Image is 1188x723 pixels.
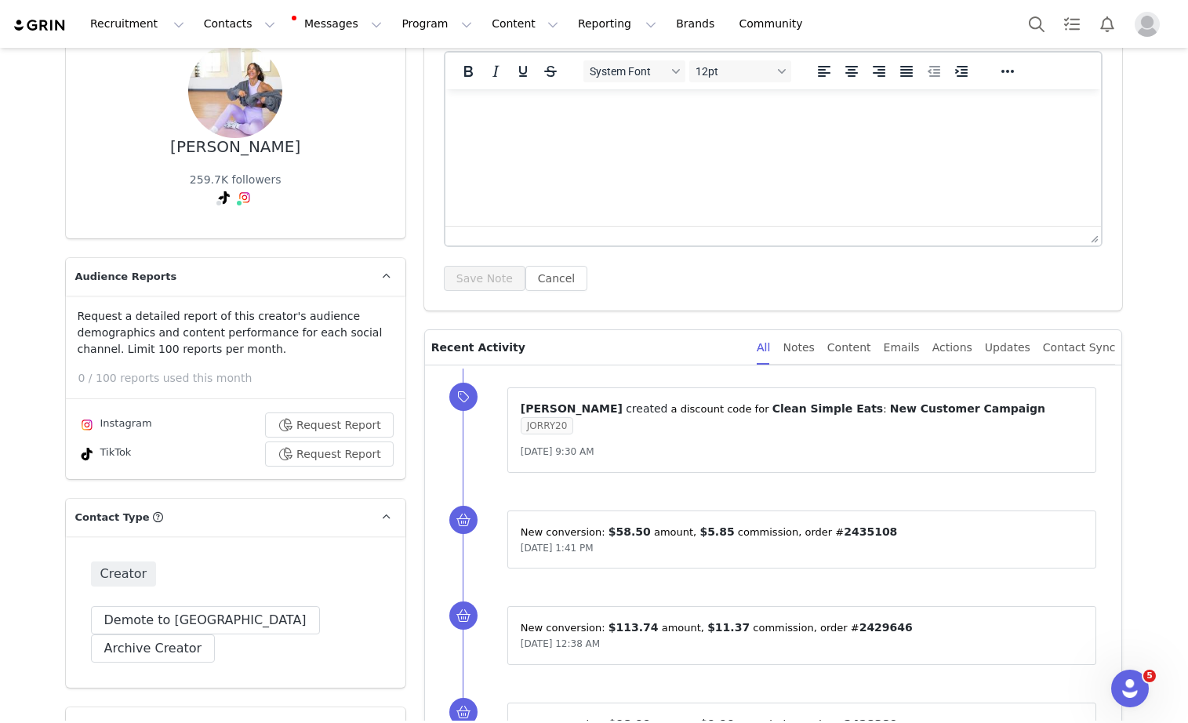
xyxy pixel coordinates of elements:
div: Updates [985,330,1030,365]
div: Contact Sync [1043,330,1116,365]
span: $11.37 [707,621,750,634]
span: System Font [590,65,667,78]
button: Program [392,6,481,42]
span: [DATE] 9:30 AM [521,446,594,457]
button: Decrease indent [921,60,947,82]
span: created [626,402,667,415]
button: Request Report [265,412,394,438]
button: Justify [893,60,920,82]
button: Notifications [1090,6,1124,42]
p: New conversion: ⁨ ⁩ amount⁨, ⁨ ⁩ commission⁩⁨, order #⁨ ⁩⁩ [521,619,1084,636]
img: d683a0c2-13b7-4fec-b6aa-e71f5e99fb1d.jpg [188,44,282,138]
button: Align left [811,60,837,82]
a: Tasks [1055,6,1089,42]
button: Contacts [194,6,285,42]
span: [PERSON_NAME] [521,402,623,415]
img: instagram.svg [238,191,251,204]
p: ⁨ ⁩ ⁨ ⁩ a discount code for ⁨ ⁩: ⁨ ⁩ [521,401,1084,417]
button: Profile [1125,12,1175,37]
span: Clean Simple Eats [772,402,884,415]
button: Align center [838,60,865,82]
a: Community [730,6,819,42]
button: Underline [510,60,536,82]
button: Messages [285,6,391,42]
button: Reveal or hide additional toolbar items [994,60,1021,82]
span: 2435108 [844,525,897,538]
span: [DATE] 12:38 AM [521,638,600,649]
p: Recent Activity [431,330,744,365]
div: TikTok [78,445,132,463]
span: Audience Reports [75,269,177,285]
span: 2429646 [859,621,913,634]
button: Italic [482,60,509,82]
span: $5.85 [699,525,734,538]
p: 0 / 100 reports used this month [78,370,405,387]
div: [PERSON_NAME] [170,138,300,156]
span: Contact Type [75,510,150,525]
button: Strikethrough [537,60,564,82]
img: grin logo [13,18,67,33]
span: New Customer Campaign [890,402,1045,415]
button: Increase indent [948,60,975,82]
button: Demote to [GEOGRAPHIC_DATA] [91,606,320,634]
span: 12pt [696,65,772,78]
button: Content [482,6,568,42]
button: Recruitment [81,6,194,42]
span: $58.50 [609,525,651,538]
iframe: Intercom live chat [1111,670,1149,707]
div: Press the Up and Down arrow keys to resize the editor. [1084,227,1101,245]
span: $113.74 [609,621,659,634]
div: Instagram [78,416,152,434]
button: Font sizes [689,60,791,82]
span: 5 [1143,670,1156,682]
div: Content [827,330,871,365]
div: Emails [884,330,920,365]
span: JORRY20 [521,417,574,434]
img: placeholder-profile.jpg [1135,12,1160,37]
div: All [757,330,770,365]
a: Brands [667,6,728,42]
button: Reporting [569,6,666,42]
button: Archive Creator [91,634,216,663]
span: Creator [91,561,157,587]
button: Bold [455,60,481,82]
p: Request a detailed report of this creator's audience demographics and content performance for eac... [78,308,394,358]
button: Cancel [525,266,587,291]
iframe: Rich Text Area [445,89,1102,226]
button: Fonts [583,60,685,82]
button: Request Report [265,441,394,467]
button: Search [1019,6,1054,42]
div: 259.7K followers [190,172,282,188]
button: Align right [866,60,892,82]
div: Notes [783,330,814,365]
p: New conversion: ⁨ ⁩ amount⁨, ⁨ ⁩ commission⁩⁨, order #⁨ ⁩⁩ [521,524,1084,540]
span: [DATE] 1:41 PM [521,543,594,554]
button: Save Note [444,266,525,291]
div: Actions [932,330,972,365]
img: instagram.svg [81,419,93,431]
